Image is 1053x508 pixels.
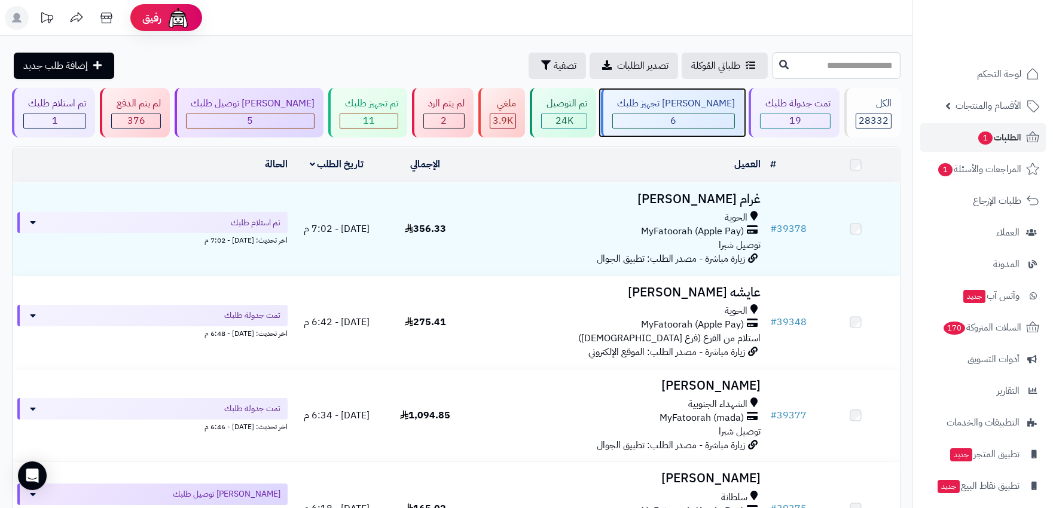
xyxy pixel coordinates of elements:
[304,315,370,329] span: [DATE] - 6:42 م
[936,478,1020,494] span: تطبيق نقاط البيع
[760,97,830,111] div: تمت جدولة طلبك
[789,114,801,128] span: 19
[978,131,993,145] span: 1
[424,114,464,128] div: 2
[52,114,58,128] span: 1
[17,233,288,246] div: اخر تحديث: [DATE] - 7:02 م
[112,114,160,128] div: 376
[734,157,761,172] a: العميل
[920,281,1046,310] a: وآتس آبجديد
[265,157,288,172] a: الحالة
[617,59,669,73] span: تصدير الطلبات
[920,218,1046,247] a: العملاء
[441,114,447,128] span: 2
[173,488,280,500] span: [PERSON_NAME] توصيل طلبك
[770,157,776,172] a: #
[996,224,1020,241] span: العملاء
[920,440,1046,469] a: تطبيق المتجرجديد
[920,345,1046,374] a: أدوات التسويق
[597,438,745,452] span: زيارة مباشرة - مصدر الطلب: تطبيق الجوال
[410,157,440,172] a: الإجمالي
[842,88,903,137] a: الكل28332
[770,222,777,236] span: #
[641,318,744,332] span: MyFatoorah (Apple Pay)
[920,123,1046,152] a: الطلبات1
[972,33,1042,59] img: logo-2.png
[993,256,1020,273] span: المدونة
[859,114,889,128] span: 28332
[340,97,398,111] div: تم تجهيز طلبك
[423,97,465,111] div: لم يتم الرد
[542,114,586,128] div: 24039
[920,408,1046,437] a: التطبيقات والخدمات
[23,59,88,73] span: إضافة طلب جديد
[224,310,280,322] span: تمت جدولة طلبك
[977,129,1021,146] span: الطلبات
[599,88,746,137] a: [PERSON_NAME] تجهيز طلبك 6
[746,88,841,137] a: تمت جدولة طلبك 19
[363,114,375,128] span: 11
[493,114,513,128] span: 3.9K
[405,222,446,236] span: 356.33
[18,461,47,490] div: Open Intercom Messenger
[97,88,172,137] a: لم يتم الدفع 376
[554,59,576,73] span: تصفية
[597,252,745,266] span: زيارة مباشرة - مصدر الطلب: تطبيق الجوال
[490,114,515,128] div: 3873
[231,217,280,229] span: تم استلام طلبك
[410,88,476,137] a: لم يتم الرد 2
[962,287,1020,304] span: وآتس آب
[963,290,985,303] span: جديد
[310,157,364,172] a: تاريخ الطلب
[938,163,953,176] span: 1
[529,53,586,79] button: تصفية
[578,331,761,345] span: استلام من الفرع (فرع [DEMOGRAPHIC_DATA])
[490,97,516,111] div: ملغي
[920,377,1046,405] a: التقارير
[719,424,761,439] span: توصيل شبرا
[474,472,760,485] h3: [PERSON_NAME]
[111,97,160,111] div: لم يتم الدفع
[947,414,1020,431] span: التطبيقات والخدمات
[247,114,253,128] span: 5
[304,222,370,236] span: [DATE] - 7:02 م
[612,97,735,111] div: [PERSON_NAME] تجهيز طلبك
[725,211,747,225] span: الحوية
[725,304,747,318] span: الحوية
[920,472,1046,500] a: تطبيق نقاط البيعجديد
[997,382,1020,399] span: التقارير
[613,114,734,128] div: 6
[761,114,829,128] div: 19
[770,408,807,423] a: #39377
[10,88,97,137] a: تم استلام طلبك 1
[691,59,740,73] span: طلباتي المُوكلة
[770,315,807,329] a: #39348
[920,60,1046,88] a: لوحة التحكم
[474,379,760,393] h3: [PERSON_NAME]
[956,97,1021,114] span: الأقسام والمنتجات
[474,286,760,299] h3: عايشه [PERSON_NAME]
[304,408,370,423] span: [DATE] - 6:34 م
[660,411,744,425] span: MyFatoorah (mada)
[476,88,527,137] a: ملغي 3.9K
[688,397,747,411] span: الشهداء الجنوبية
[950,448,972,461] span: جديد
[186,97,315,111] div: [PERSON_NAME] توصيل طلبك
[474,192,760,206] h3: غرام [PERSON_NAME]
[556,114,573,128] span: 24K
[641,225,744,238] span: MyFatoorah (Apple Pay)
[527,88,598,137] a: تم التوصيل 24K
[944,322,965,335] span: 170
[32,6,62,33] a: تحديثات المنصة
[770,408,777,423] span: #
[920,313,1046,342] a: السلات المتروكة170
[856,97,892,111] div: الكل
[400,408,450,423] span: 1,094.85
[127,114,145,128] span: 376
[942,319,1021,336] span: السلات المتروكة
[938,480,960,493] span: جديد
[17,326,288,339] div: اخر تحديث: [DATE] - 6:48 م
[588,345,745,359] span: زيارة مباشرة - مصدر الطلب: الموقع الإلكتروني
[770,315,777,329] span: #
[973,192,1021,209] span: طلبات الإرجاع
